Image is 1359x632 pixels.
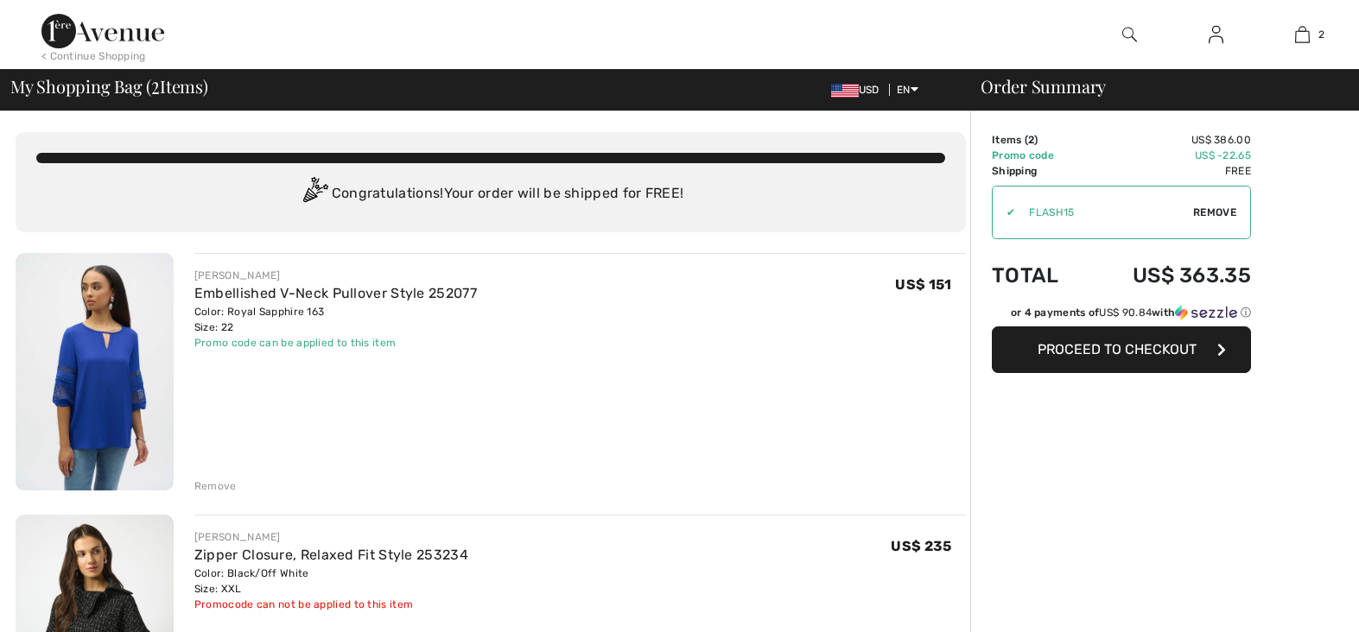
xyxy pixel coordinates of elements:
[41,14,164,48] img: 1ère Avenue
[16,253,174,490] img: Embellished V-Neck Pullover Style 252077
[194,478,237,494] div: Remove
[831,84,886,96] span: USD
[992,163,1085,179] td: Shipping
[1295,24,1310,45] img: My Bag
[194,335,477,351] div: Promo code can be applied to this item
[151,73,160,96] span: 2
[992,246,1085,305] td: Total
[1099,307,1152,319] span: US$ 90.84
[194,547,468,563] a: Zipper Closure, Relaxed Fit Style 253234
[992,326,1251,373] button: Proceed to Checkout
[1038,341,1197,357] span: Proceed to Checkout
[1175,305,1237,320] img: Sezzle
[1260,24,1344,45] a: 2
[1015,186,1193,238] input: Promo code
[960,78,1349,95] div: Order Summary
[297,177,332,212] img: Congratulation2.svg
[992,132,1085,148] td: Items ( )
[194,304,477,335] div: Color: Royal Sapphire 163 Size: 22
[1195,24,1237,46] a: Sign In
[891,538,951,554] span: US$ 235
[831,84,859,98] img: US Dollar
[1028,134,1034,146] span: 2
[1193,205,1236,220] span: Remove
[1085,132,1251,148] td: US$ 386.00
[10,78,208,95] span: My Shopping Bag ( Items)
[1085,148,1251,163] td: US$ -22.65
[993,205,1015,220] div: ✔
[41,48,146,64] div: < Continue Shopping
[194,285,477,301] a: Embellished V-Neck Pullover Style 252077
[1318,27,1324,42] span: 2
[992,148,1085,163] td: Promo code
[194,566,468,597] div: Color: Black/Off White Size: XXL
[992,305,1251,326] div: or 4 payments ofUS$ 90.84withSezzle Click to learn more about Sezzle
[194,597,468,612] div: Promocode can not be applied to this item
[1209,24,1223,45] img: My Info
[1122,24,1137,45] img: search the website
[1011,305,1251,320] div: or 4 payments of with
[895,276,951,293] span: US$ 151
[194,268,477,283] div: [PERSON_NAME]
[194,529,468,545] div: [PERSON_NAME]
[36,177,945,212] div: Congratulations! Your order will be shipped for FREE!
[897,84,918,96] span: EN
[1085,246,1251,305] td: US$ 363.35
[1085,163,1251,179] td: Free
